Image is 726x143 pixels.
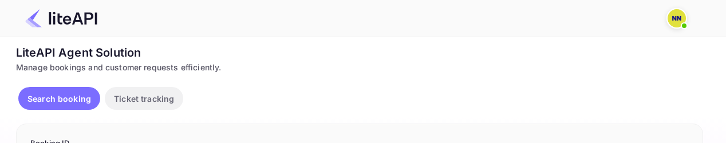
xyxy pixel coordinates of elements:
[25,9,97,27] img: LiteAPI Logo
[668,9,686,27] img: N/A N/A
[16,61,703,73] div: Manage bookings and customer requests efficiently.
[16,44,703,61] div: LiteAPI Agent Solution
[27,93,91,105] p: Search booking
[114,93,174,105] p: Ticket tracking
